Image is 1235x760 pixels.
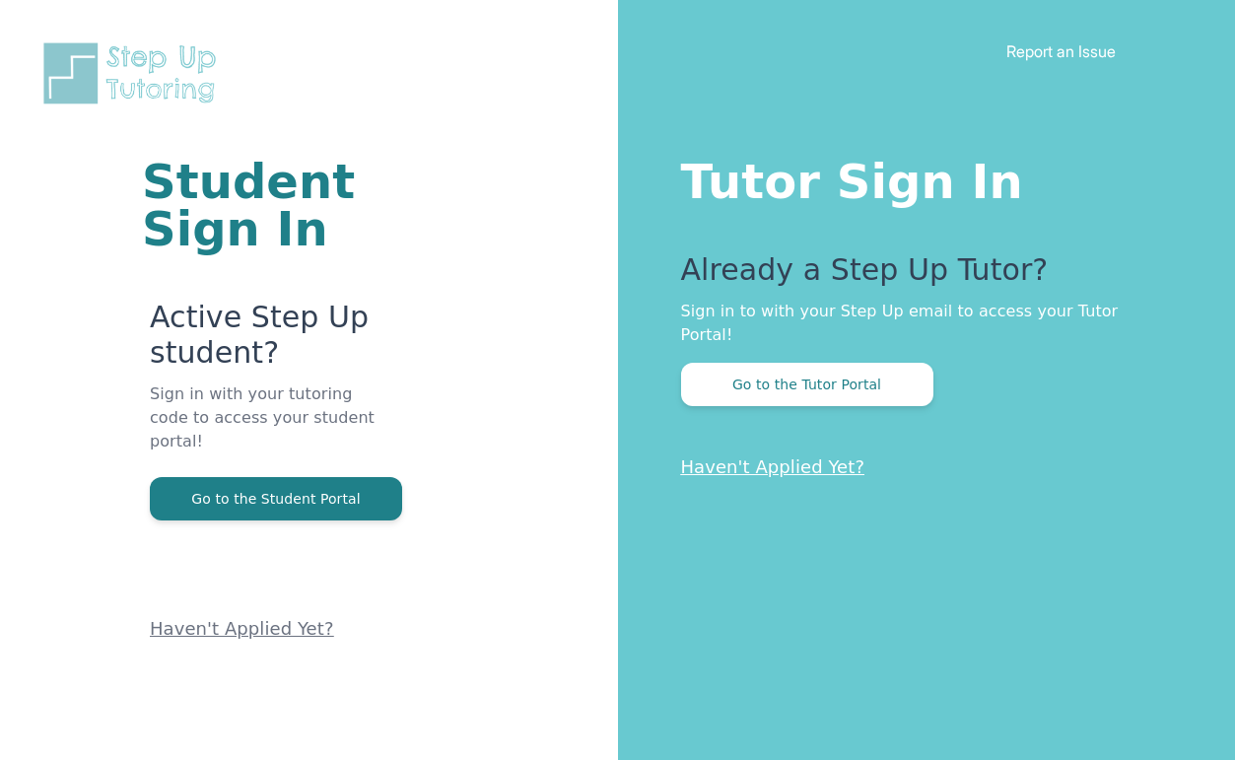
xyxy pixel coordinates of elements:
[681,456,865,477] a: Haven't Applied Yet?
[681,300,1157,347] p: Sign in to with your Step Up email to access your Tutor Portal!
[150,489,402,508] a: Go to the Student Portal
[681,375,933,393] a: Go to the Tutor Portal
[150,382,381,477] p: Sign in with your tutoring code to access your student portal!
[681,363,933,406] button: Go to the Tutor Portal
[681,150,1157,205] h1: Tutor Sign In
[39,39,229,107] img: Step Up Tutoring horizontal logo
[150,477,402,520] button: Go to the Student Portal
[142,158,381,252] h1: Student Sign In
[681,252,1157,300] p: Already a Step Up Tutor?
[150,618,334,639] a: Haven't Applied Yet?
[150,300,381,382] p: Active Step Up student?
[1006,41,1116,61] a: Report an Issue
